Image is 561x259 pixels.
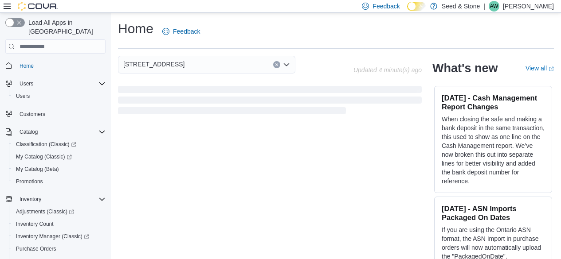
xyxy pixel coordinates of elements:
p: [PERSON_NAME] [503,1,554,12]
button: Clear input [273,61,280,68]
a: Purchase Orders [12,244,60,254]
h3: [DATE] - ASN Imports Packaged On Dates [442,204,545,222]
span: Classification (Classic) [16,141,76,148]
button: Promotions [9,175,109,188]
span: Purchase Orders [12,244,106,254]
a: View allExternal link [526,65,554,72]
span: Purchase Orders [16,245,56,252]
button: Users [9,90,109,102]
button: Customers [2,108,109,120]
span: Promotions [12,176,106,187]
button: Inventory [16,194,45,205]
button: Catalog [2,126,109,138]
span: Customers [16,108,106,120]
span: Inventory Manager (Classic) [16,233,89,240]
input: Dark Mode [407,2,426,11]
h3: [DATE] - Cash Management Report Changes [442,93,545,111]
button: Catalog [16,127,41,137]
a: Home [16,61,37,71]
h1: Home [118,20,153,38]
a: Inventory Count [12,219,57,229]
span: Loading [118,88,422,116]
span: Home [16,60,106,71]
span: Users [16,78,106,89]
span: Adjustments (Classic) [12,206,106,217]
h2: What's new [432,61,498,75]
span: Users [12,91,106,101]
span: Users [16,93,30,100]
a: Adjustments (Classic) [9,205,109,218]
button: Users [2,77,109,90]
span: My Catalog (Beta) [12,164,106,174]
span: My Catalog (Beta) [16,166,59,173]
span: Inventory Manager (Classic) [12,231,106,242]
a: Classification (Classic) [12,139,80,150]
a: Users [12,91,33,101]
a: My Catalog (Beta) [12,164,63,174]
button: Users [16,78,37,89]
div: Alex Wang [489,1,499,12]
button: Purchase Orders [9,243,109,255]
span: Catalog [16,127,106,137]
span: Load All Apps in [GEOGRAPHIC_DATA] [25,18,106,36]
button: Inventory [2,193,109,205]
p: Seed & Stone [442,1,480,12]
svg: External link [549,66,554,72]
span: Feedback [173,27,200,36]
p: When closing the safe and making a bank deposit in the same transaction, this used to show as one... [442,115,545,186]
span: Adjustments (Classic) [16,208,74,215]
span: Inventory Count [16,220,54,228]
button: Open list of options [283,61,290,68]
button: Home [2,59,109,72]
a: Inventory Manager (Classic) [9,230,109,243]
a: Promotions [12,176,47,187]
span: AW [490,1,498,12]
span: Customers [20,111,45,118]
a: Classification (Classic) [9,138,109,151]
span: My Catalog (Classic) [16,153,72,160]
span: [STREET_ADDRESS] [123,59,184,70]
span: Feedback [373,2,400,11]
a: Inventory Manager (Classic) [12,231,93,242]
a: Feedback [159,23,204,40]
span: Users [20,80,33,87]
a: Adjustments (Classic) [12,206,78,217]
span: Home [20,62,34,70]
a: My Catalog (Classic) [12,151,75,162]
span: Catalog [20,128,38,135]
span: Inventory Count [12,219,106,229]
p: Updated 4 minute(s) ago [353,66,422,73]
p: | [483,1,485,12]
button: Inventory Count [9,218,109,230]
a: Customers [16,109,49,120]
img: Cova [18,2,58,11]
button: My Catalog (Beta) [9,163,109,175]
span: Inventory [20,196,41,203]
span: Promotions [16,178,43,185]
a: My Catalog (Classic) [9,151,109,163]
span: Classification (Classic) [12,139,106,150]
span: My Catalog (Classic) [12,151,106,162]
span: Inventory [16,194,106,205]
